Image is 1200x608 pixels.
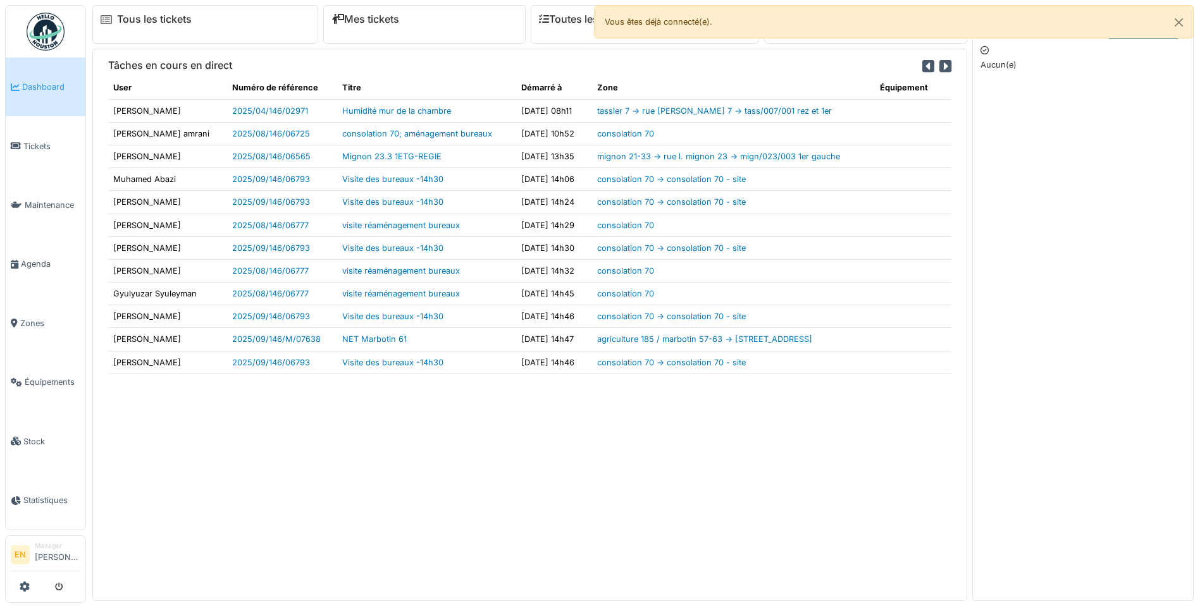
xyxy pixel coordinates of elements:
a: Stock [6,411,85,470]
a: consolation 70 -> consolation 70 - site [597,197,746,207]
td: [DATE] 14h46 [516,351,593,374]
h6: Tâches en cours en direct [108,59,232,71]
li: EN [11,545,30,564]
td: [DATE] 14h06 [516,168,593,191]
a: Visite des bureaux -14h30 [342,358,443,367]
a: EN Manager[PERSON_NAME] [11,541,80,571]
td: Muhamed Abazi [108,168,227,191]
td: [PERSON_NAME] [108,99,227,122]
td: [PERSON_NAME] [108,236,227,259]
a: 2025/08/146/06725 [232,129,310,138]
td: [DATE] 14h29 [516,214,593,236]
th: Démarré à [516,76,593,99]
p: Aucun(e) [980,59,1185,71]
a: Zones [6,294,85,353]
a: agriculture 185 / marbotin 57-63 -> [STREET_ADDRESS] [597,334,812,344]
span: Tickets [23,140,80,152]
a: 2025/09/146/06793 [232,197,310,207]
th: Zone [592,76,875,99]
a: Tickets [6,116,85,175]
span: Maintenance [25,199,80,211]
a: 2025/08/146/06777 [232,289,309,298]
th: Titre [337,76,516,99]
a: Agenda [6,234,85,293]
a: 2025/09/146/06793 [232,174,310,184]
a: 2025/09/146/06793 [232,358,310,367]
td: [DATE] 13h35 [516,145,593,167]
a: Mes tickets [331,13,399,25]
td: [DATE] 14h24 [516,191,593,214]
span: Dashboard [22,81,80,93]
a: tassier 7 -> rue [PERSON_NAME] 7 -> tass/007/001 rez et 1er [597,106,832,116]
a: 2025/09/146/06793 [232,243,310,253]
a: consolation 70 [597,289,654,298]
a: mignon 21-33 -> rue l. mignon 23 -> mign/023/003 1er gauche [597,152,840,161]
a: Statistiques [6,471,85,530]
a: Dashboard [6,58,85,116]
td: [PERSON_NAME] [108,259,227,282]
td: Gyulyuzar Syuleyman [108,283,227,305]
a: Visite des bureaux -14h30 [342,197,443,207]
a: Visite des bureaux -14h30 [342,174,443,184]
a: 2025/08/146/06777 [232,221,309,230]
a: Tous les tickets [117,13,192,25]
div: Vous êtes déjà connecté(e). [594,5,1194,39]
td: [DATE] 14h47 [516,328,593,351]
a: Mignon 23.3 1ETG-REGIE [342,152,442,161]
td: [PERSON_NAME] [108,191,227,214]
img: Badge_color-CXgf-gQk.svg [27,13,65,51]
a: Équipements [6,353,85,411]
span: translation missing: fr.shared.user [113,83,132,92]
a: consolation 70 -> consolation 70 - site [597,174,746,184]
a: 2025/09/146/M/07638 [232,334,321,344]
td: [DATE] 08h11 [516,99,593,122]
span: Stock [23,435,80,447]
a: consolation 70 -> consolation 70 - site [597,243,746,253]
a: consolation 70 [597,266,654,276]
td: [PERSON_NAME] amrani [108,122,227,145]
a: 2025/09/146/06793 [232,312,310,321]
a: Visite des bureaux -14h30 [342,312,443,321]
th: Numéro de référence [227,76,337,99]
td: [PERSON_NAME] [108,351,227,374]
td: [DATE] 14h45 [516,283,593,305]
a: 2025/04/146/02971 [232,106,308,116]
span: Zones [20,317,80,329]
td: [DATE] 14h46 [516,305,593,328]
td: [DATE] 14h30 [516,236,593,259]
a: Visite des bureaux -14h30 [342,243,443,253]
a: consolation 70 [597,129,654,138]
a: consolation 70 -> consolation 70 - site [597,312,746,321]
li: [PERSON_NAME] [35,541,80,568]
td: [PERSON_NAME] [108,328,227,351]
td: [PERSON_NAME] [108,305,227,328]
th: Équipement [875,76,951,99]
a: consolation 70 -> consolation 70 - site [597,358,746,367]
a: consolation 70; aménagement bureaux [342,129,492,138]
td: [DATE] 10h52 [516,122,593,145]
a: visite réaménagement bureaux [342,221,460,230]
a: NET Marbotin 61 [342,334,407,344]
td: [PERSON_NAME] [108,145,227,167]
td: [DATE] 14h32 [516,259,593,282]
a: visite réaménagement bureaux [342,289,460,298]
span: Équipements [25,376,80,388]
a: 2025/08/146/06777 [232,266,309,276]
button: Close [1165,6,1193,39]
a: Toutes les tâches [539,13,633,25]
td: [PERSON_NAME] [108,214,227,236]
span: Statistiques [23,494,80,506]
div: Manager [35,541,80,550]
a: Maintenance [6,176,85,234]
a: Humidité mur de la chambre [342,106,451,116]
a: 2025/08/146/06565 [232,152,311,161]
span: Agenda [21,258,80,270]
a: consolation 70 [597,221,654,230]
a: visite réaménagement bureaux [342,266,460,276]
